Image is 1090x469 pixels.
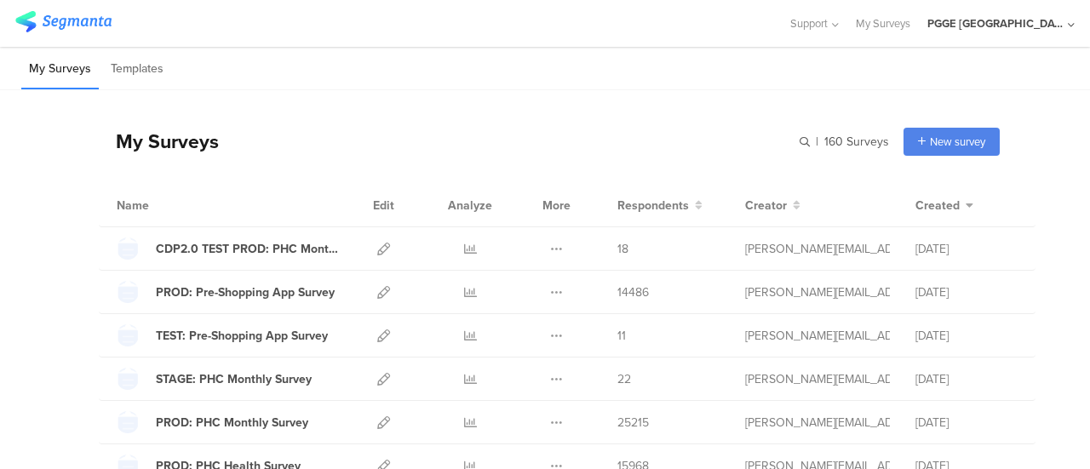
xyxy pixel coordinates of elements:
span: 22 [617,370,631,388]
div: PROD: PHC Monthly Survey [156,414,308,432]
img: segmanta logo [15,11,112,32]
div: [DATE] [915,283,1018,301]
div: My Surveys [99,127,219,156]
div: STAGE: PHC Monthly Survey [156,370,312,388]
div: [DATE] [915,414,1018,432]
a: TEST: Pre-Shopping App Survey [117,324,328,346]
span: | [813,133,821,151]
span: Respondents [617,197,689,214]
div: venket.v@pg.com [745,283,890,301]
button: Created [915,197,973,214]
div: [DATE] [915,370,1018,388]
span: New survey [930,134,985,150]
div: davila.a.5@pg.com [745,240,890,258]
div: [DATE] [915,240,1018,258]
button: Creator [745,197,800,214]
div: Edit [365,184,402,226]
span: Creator [745,197,787,214]
div: venket.v@pg.com [745,414,890,432]
div: PGGE [GEOGRAPHIC_DATA] [927,15,1064,31]
div: PROD: Pre-Shopping App Survey [156,283,335,301]
span: 25215 [617,414,649,432]
div: TEST: Pre-Shopping App Survey [156,327,328,345]
span: Support [790,15,828,31]
div: [DATE] [915,327,1018,345]
span: 160 Surveys [824,133,889,151]
a: CDP2.0 TEST PROD: PHC Monthly Survey [117,237,340,260]
div: CDP2.0 TEST PROD: PHC Monthly Survey [156,240,340,258]
div: Name [117,197,219,214]
span: 14486 [617,283,649,301]
span: 18 [617,240,628,258]
div: More [538,184,575,226]
li: Templates [103,49,171,89]
span: 11 [617,327,626,345]
a: PROD: PHC Monthly Survey [117,411,308,433]
a: STAGE: PHC Monthly Survey [117,368,312,390]
span: Created [915,197,960,214]
div: davila.a.5@pg.com [745,327,890,345]
a: PROD: Pre-Shopping App Survey [117,281,335,303]
div: venket.v@pg.com [745,370,890,388]
div: Analyze [445,184,496,226]
li: My Surveys [21,49,99,89]
button: Respondents [617,197,703,214]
